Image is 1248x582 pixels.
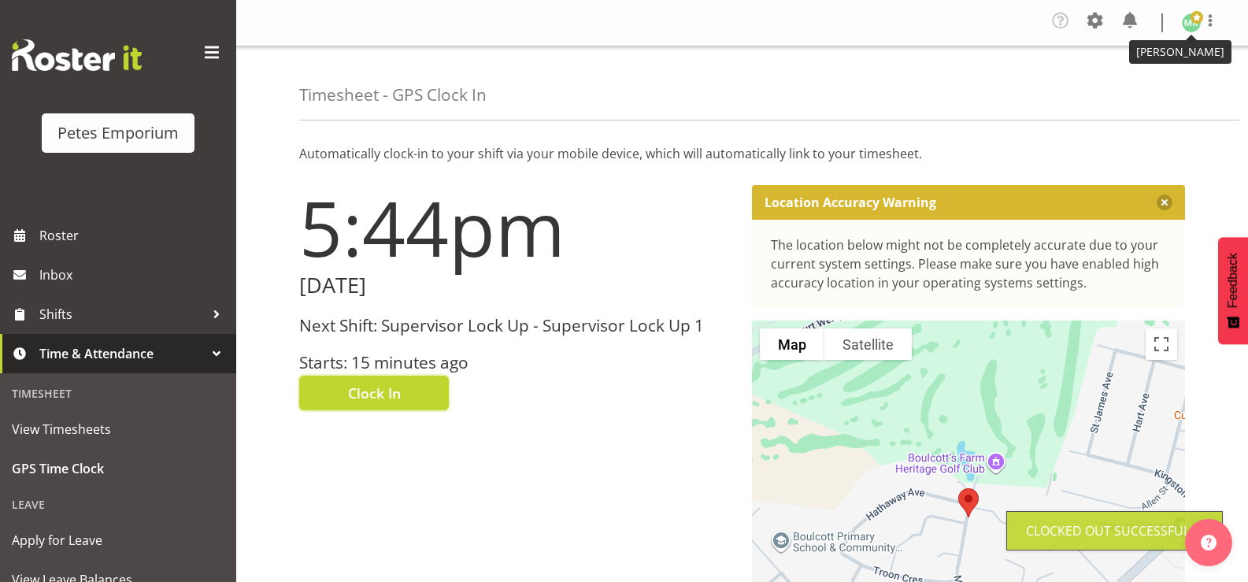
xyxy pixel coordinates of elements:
h4: Timesheet - GPS Clock In [299,86,487,104]
span: Apply for Leave [12,528,224,552]
div: The location below might not be completely accurate due to your current system settings. Please m... [771,235,1167,292]
span: Roster [39,224,228,247]
span: Feedback [1226,253,1240,308]
h2: [DATE] [299,273,733,298]
button: Close message [1157,195,1172,210]
span: Clock In [348,383,401,403]
img: help-xxl-2.png [1201,535,1217,550]
button: Clock In [299,376,449,410]
a: Apply for Leave [4,521,232,560]
button: Show street map [760,328,824,360]
span: Time & Attendance [39,342,205,365]
h3: Next Shift: Supervisor Lock Up - Supervisor Lock Up 1 [299,317,733,335]
p: Automatically clock-in to your shift via your mobile device, which will automatically link to you... [299,144,1185,163]
a: View Timesheets [4,410,232,449]
img: melanie-richardson713.jpg [1182,13,1201,32]
span: GPS Time Clock [12,457,224,480]
span: View Timesheets [12,417,224,441]
a: GPS Time Clock [4,449,232,488]
img: Rosterit website logo [12,39,142,71]
button: Toggle fullscreen view [1146,328,1177,360]
h3: Starts: 15 minutes ago [299,354,733,372]
p: Location Accuracy Warning [765,195,936,210]
div: Leave [4,488,232,521]
div: Clocked out Successfully [1026,521,1203,540]
div: Petes Emporium [57,121,179,145]
div: Timesheet [4,377,232,410]
button: Feedback - Show survey [1218,237,1248,344]
h1: 5:44pm [299,185,733,270]
button: Show satellite imagery [824,328,912,360]
span: Inbox [39,263,228,287]
span: Shifts [39,302,205,326]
